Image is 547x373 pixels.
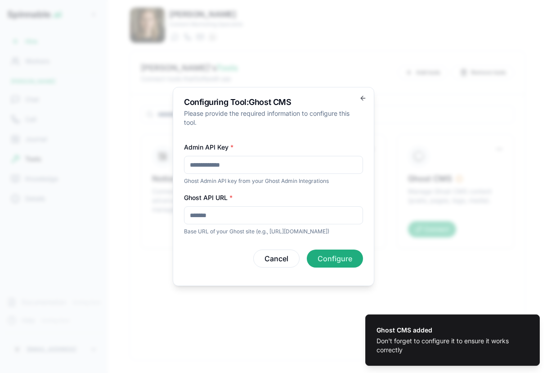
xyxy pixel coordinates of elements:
[184,143,233,151] label: Admin API Key
[184,109,363,127] p: Please provide the required information to configure this tool.
[184,228,363,235] p: Base URL of your Ghost site (e.g., [URL][DOMAIN_NAME])
[253,250,300,268] button: Cancel
[184,98,363,106] h2: Configuring Tool: Ghost CMS
[184,177,363,185] p: Ghost Admin API key from your Ghost Admin Integrations
[184,194,233,201] label: Ghost API URL
[307,250,363,268] button: Configure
